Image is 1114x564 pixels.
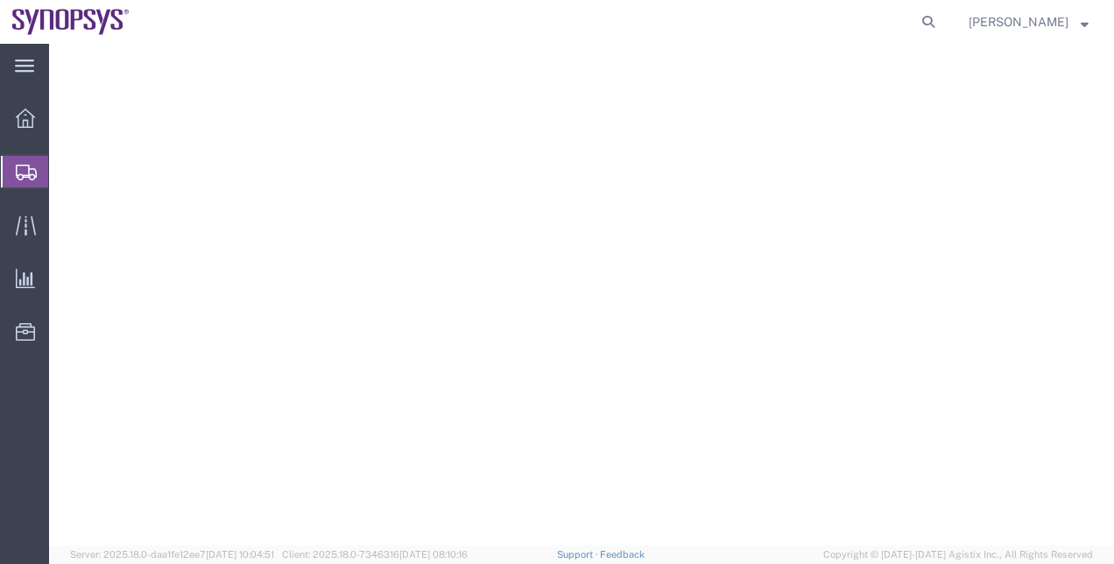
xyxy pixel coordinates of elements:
[282,549,468,560] span: Client: 2025.18.0-7346316
[12,9,130,35] img: logo
[49,44,1114,546] iframe: FS Legacy Container
[70,549,274,560] span: Server: 2025.18.0-daa1fe12ee7
[969,12,1068,32] span: Rachelle Varela
[823,547,1093,562] span: Copyright © [DATE]-[DATE] Agistix Inc., All Rights Reserved
[206,549,274,560] span: [DATE] 10:04:51
[399,549,468,560] span: [DATE] 08:10:16
[968,11,1089,32] button: [PERSON_NAME]
[600,549,645,560] a: Feedback
[557,549,601,560] a: Support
